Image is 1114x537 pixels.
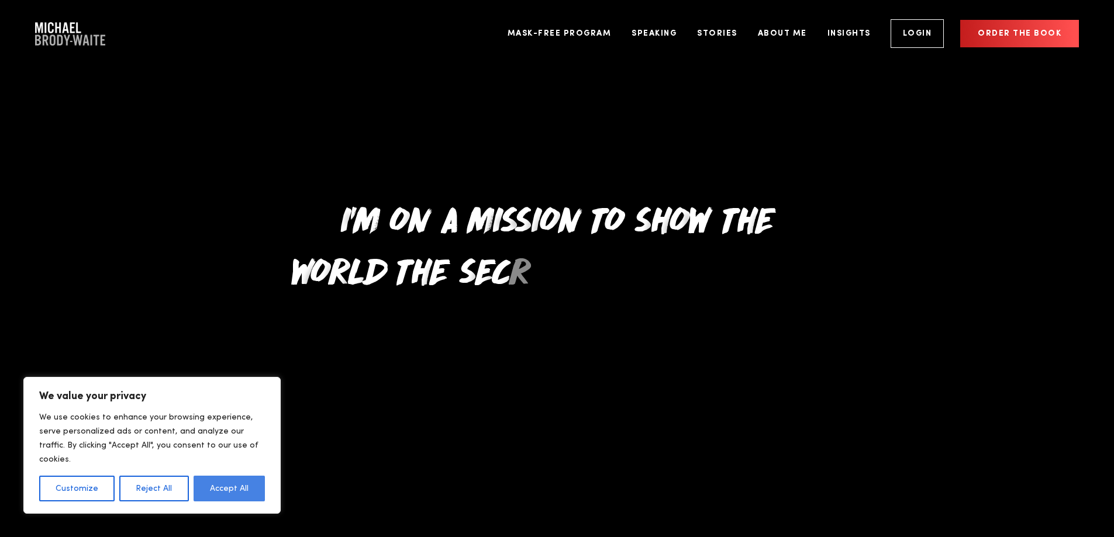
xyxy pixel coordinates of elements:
span: h [736,201,754,233]
span: I [340,201,350,233]
span: e [754,201,775,233]
span: i [492,201,500,233]
span: o [310,252,327,285]
span: w [687,201,712,233]
span: l [347,252,361,285]
span: r [327,252,347,285]
span: m [351,201,380,233]
button: Customize [39,476,115,501]
div: We value your privacy [23,377,281,514]
a: Stories [688,12,746,56]
p: We use cookies to enhance your browsing experience, serve personalized ads or content, and analyz... [39,410,265,466]
a: Login [891,19,944,48]
span: m [465,201,492,233]
span: s [634,201,650,233]
a: Insights [819,12,880,56]
span: s [500,201,515,233]
a: Company Logo Company Logo [35,22,105,46]
span: i [530,201,539,233]
span: h [650,201,669,233]
span: o [669,201,688,233]
a: Order the book [960,20,1079,47]
span: r [508,252,527,285]
span: e [428,252,449,285]
span: t [395,252,411,285]
span: s [514,201,530,233]
span: t [721,201,736,233]
span: o [539,201,557,233]
span: n [406,201,431,233]
a: Speaking [623,12,685,56]
button: Accept All [194,476,265,501]
button: Reject All [119,476,188,501]
span: d [361,252,387,285]
span: e [474,252,491,285]
a: Privacy Policy [125,196,173,205]
span: c [491,252,508,285]
span: w [290,252,311,285]
span: Last name [161,1,192,10]
span: o [604,201,625,233]
span: a [440,201,456,233]
span: s [458,252,474,285]
p: We value your privacy [39,389,265,403]
span: o [389,201,406,233]
span: h [411,252,428,285]
a: Mask-Free Program [499,12,620,56]
span: n [557,201,581,233]
span: t [590,201,604,233]
span: ' [350,201,351,233]
a: About Me [749,12,816,56]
